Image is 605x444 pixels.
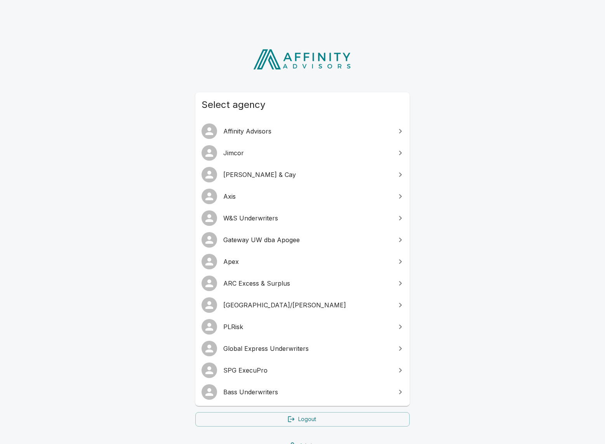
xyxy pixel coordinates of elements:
span: PLRisk [223,322,391,331]
a: SPG ExecuPro [195,359,410,381]
a: PLRisk [195,316,410,338]
span: Global Express Underwriters [223,344,391,353]
span: Affinity Advisors [223,127,391,136]
a: Gateway UW dba Apogee [195,229,410,251]
span: [PERSON_NAME] & Cay [223,170,391,179]
img: Affinity Advisors Logo [247,47,358,72]
a: ARC Excess & Surplus [195,272,410,294]
span: Jimcor [223,148,391,158]
a: [GEOGRAPHIC_DATA]/[PERSON_NAME] [195,294,410,316]
span: Select agency [202,99,403,111]
a: Bass Underwriters [195,381,410,403]
span: Gateway UW dba Apogee [223,235,391,245]
a: [PERSON_NAME] & Cay [195,164,410,186]
span: W&S Underwriters [223,213,391,223]
a: Logout [195,412,410,427]
span: Apex [223,257,391,266]
span: Bass Underwriters [223,387,391,397]
a: Global Express Underwriters [195,338,410,359]
span: Axis [223,192,391,201]
span: [GEOGRAPHIC_DATA]/[PERSON_NAME] [223,300,391,310]
a: Apex [195,251,410,272]
a: Axis [195,186,410,207]
a: Affinity Advisors [195,120,410,142]
span: SPG ExecuPro [223,366,391,375]
a: Jimcor [195,142,410,164]
span: ARC Excess & Surplus [223,279,391,288]
a: W&S Underwriters [195,207,410,229]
